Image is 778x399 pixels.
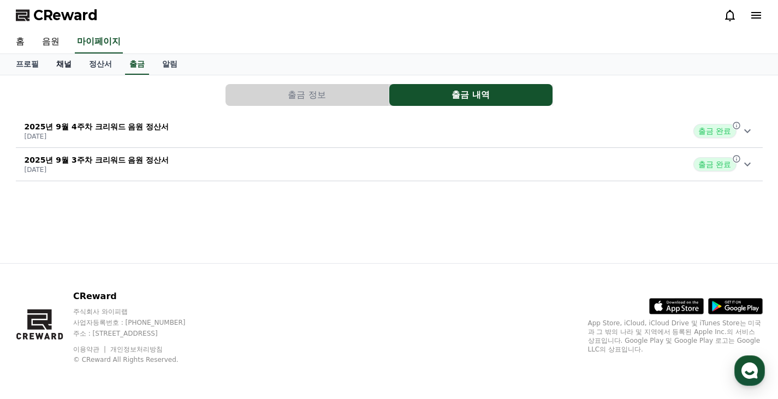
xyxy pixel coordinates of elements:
[47,54,80,75] a: 채널
[389,84,553,106] button: 출금 내역
[72,308,141,336] a: 대화
[73,307,206,316] p: 주식회사 와이피랩
[100,325,113,334] span: 대화
[225,84,389,106] button: 출금 정보
[25,154,169,165] p: 2025년 9월 3주차 크리워드 음원 정산서
[16,115,763,148] button: 2025년 9월 4주차 크리워드 음원 정산서 [DATE] 출금 완료
[588,319,763,354] p: App Store, iCloud, iCloud Drive 및 iTunes Store는 미국과 그 밖의 나라 및 지역에서 등록된 Apple Inc.의 서비스 상표입니다. Goo...
[16,7,98,24] a: CReward
[169,325,182,334] span: 설정
[73,346,108,353] a: 이용약관
[3,308,72,336] a: 홈
[33,31,68,53] a: 음원
[7,31,33,53] a: 홈
[693,124,736,138] span: 출금 완료
[75,31,123,53] a: 마이페이지
[7,54,47,75] a: 프로필
[25,165,169,174] p: [DATE]
[33,7,98,24] span: CReward
[34,325,41,334] span: 홈
[110,346,163,353] a: 개인정보처리방침
[80,54,121,75] a: 정산서
[25,132,169,141] p: [DATE]
[73,329,206,338] p: 주소 : [STREET_ADDRESS]
[141,308,210,336] a: 설정
[125,54,149,75] a: 출금
[25,121,169,132] p: 2025년 9월 4주차 크리워드 음원 정산서
[693,157,736,171] span: 출금 완료
[73,290,206,303] p: CReward
[16,148,763,181] button: 2025년 9월 3주차 크리워드 음원 정산서 [DATE] 출금 완료
[73,355,206,364] p: © CReward All Rights Reserved.
[153,54,186,75] a: 알림
[73,318,206,327] p: 사업자등록번호 : [PHONE_NUMBER]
